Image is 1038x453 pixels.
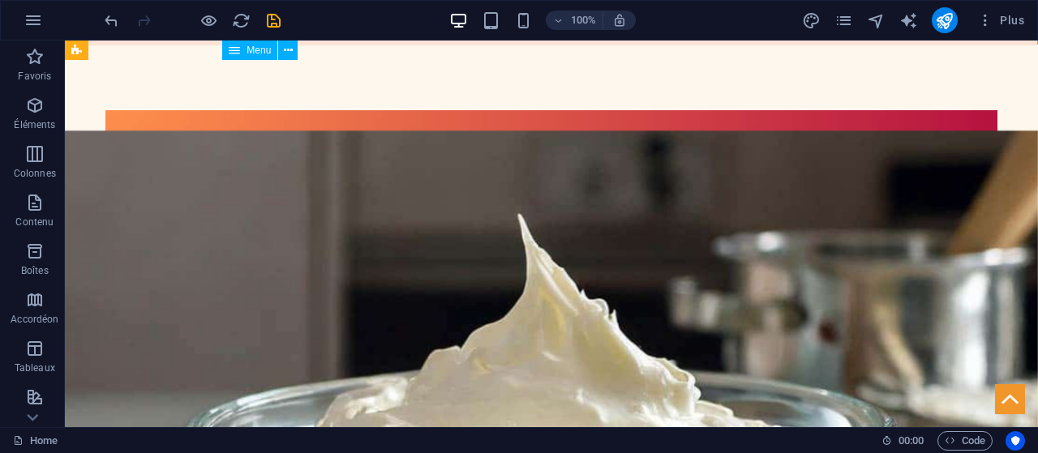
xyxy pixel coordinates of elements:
[935,11,954,30] i: Publier
[1006,431,1025,451] button: Usercentrics
[18,70,51,83] p: Favoris
[15,216,54,229] p: Contenu
[247,45,271,55] span: Menu
[834,11,853,30] i: Pages (Ctrl+Alt+S)
[937,431,993,451] button: Code
[834,11,854,30] button: pages
[21,264,49,277] p: Boîtes
[264,11,283,30] button: save
[802,11,821,30] button: design
[14,167,56,180] p: Colonnes
[13,431,58,451] a: Cliquez pour annuler la sélection. Double-cliquez pour ouvrir Pages.
[102,11,121,30] i: Annuler : Modifier la hauteur du slider (Ctrl+Z)
[971,7,1031,33] button: Plus
[11,313,58,326] p: Accordéon
[101,11,121,30] button: undo
[546,11,603,30] button: 100%
[899,11,919,30] button: text_generator
[899,11,918,30] i: AI Writer
[232,11,251,30] i: Actualiser la page
[14,118,55,131] p: Éléments
[231,11,251,30] button: reload
[932,7,958,33] button: publish
[612,13,627,28] i: Lors du redimensionnement, ajuster automatiquement le niveau de zoom en fonction de l'appareil sé...
[977,12,1024,28] span: Plus
[881,431,924,451] h6: Durée de la session
[867,11,886,30] button: navigator
[910,434,912,447] span: :
[570,11,596,30] h6: 100%
[899,431,924,451] span: 00 00
[867,11,886,30] i: Navigateur
[945,431,985,451] span: Code
[264,11,283,30] i: Enregistrer (Ctrl+S)
[15,361,55,374] p: Tableaux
